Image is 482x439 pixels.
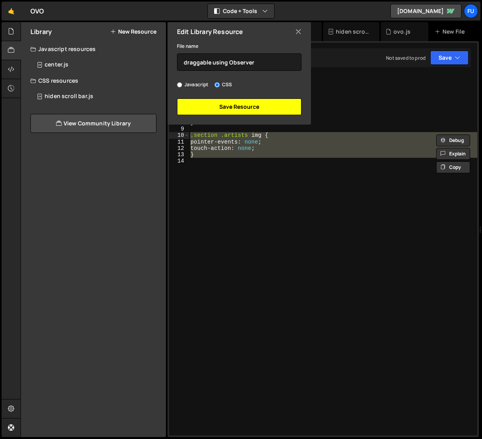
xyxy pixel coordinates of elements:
button: Save [430,51,469,65]
div: 17267/47175.js [30,57,166,73]
h2: Library [30,27,52,36]
div: 11 [169,139,189,145]
div: center.js [45,61,68,68]
label: CSS [215,81,232,89]
button: Explain [436,148,470,160]
button: Code + Tools [208,4,274,18]
button: Copy [436,161,470,173]
div: 12 [169,145,189,151]
div: 10 [169,132,189,138]
label: File name [177,42,198,50]
div: ovo.js [394,28,410,36]
a: 🤙 [2,2,21,21]
a: [DOMAIN_NAME] [390,4,461,18]
div: 14 [169,158,189,164]
input: CSS [215,82,220,87]
div: hiden scroll bar.css [336,28,370,36]
button: Debug [436,134,470,146]
button: Save Resource [177,98,301,115]
a: View Community Library [30,114,156,133]
input: Name [177,53,301,71]
div: 9 [169,126,189,132]
h2: Edit Library Resource [177,27,243,36]
button: New Resource [110,28,156,35]
label: Javascript [177,81,209,89]
div: Javascript resources [21,41,166,57]
div: New File [435,28,468,36]
input: Javascript [177,82,182,87]
a: Fu [464,4,478,18]
div: OVO [30,6,44,16]
div: hiden scroll bar.js [45,93,93,100]
div: CSS resources [21,73,166,89]
div: Not saved to prod [386,55,426,61]
div: 17267/47464.css [30,89,166,104]
div: 13 [169,151,189,158]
